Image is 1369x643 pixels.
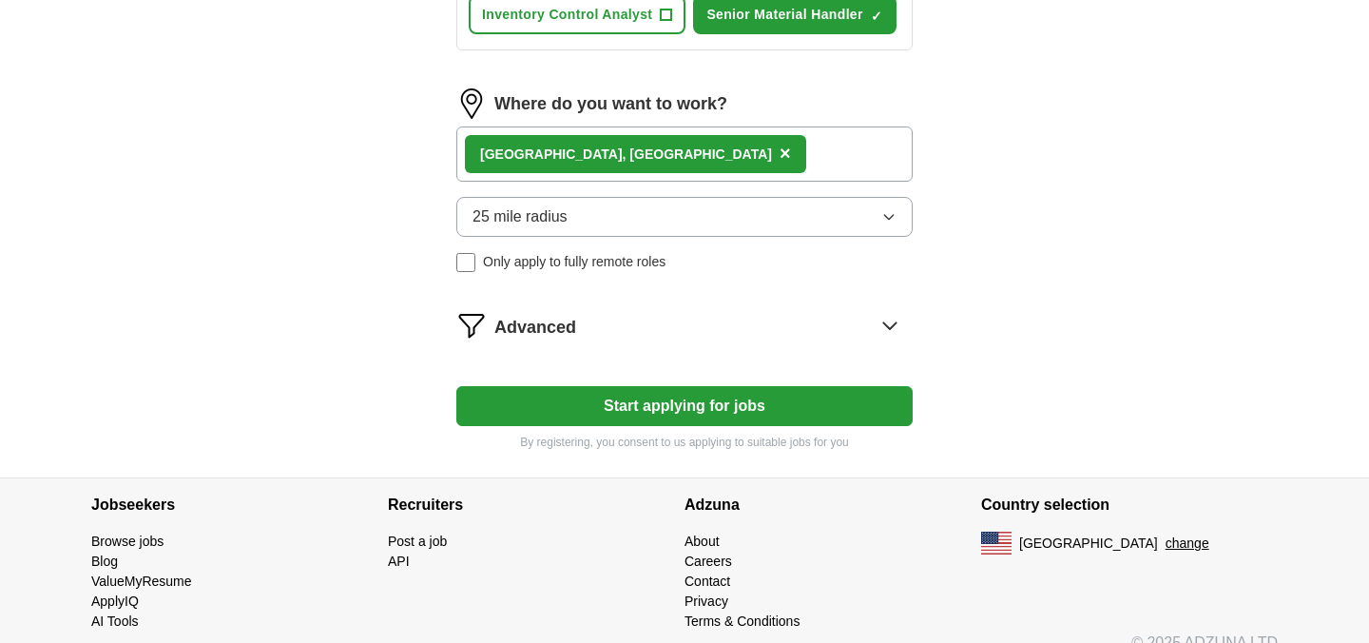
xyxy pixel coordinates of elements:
[494,315,576,341] span: Advanced
[456,88,487,119] img: location.png
[483,252,665,272] span: Only apply to fully remote roles
[482,5,652,25] span: Inventory Control Analyst
[780,143,791,164] span: ×
[472,205,568,228] span: 25 mile radius
[706,5,862,25] span: Senior Material Handler
[684,554,732,569] a: Careers
[1166,534,1209,554] button: change
[388,534,447,549] a: Post a job
[456,386,913,426] button: Start applying for jobs
[1019,534,1158,554] span: [GEOGRAPHIC_DATA]
[456,434,913,451] p: By registering, you consent to us applying to suitable jobs for you
[91,594,139,609] a: ApplyIQ
[684,594,728,609] a: Privacy
[780,140,791,168] button: ×
[480,146,623,162] strong: [GEOGRAPHIC_DATA]
[456,310,487,341] img: filter
[456,253,475,272] input: Only apply to fully remote roles
[91,534,164,549] a: Browse jobs
[388,554,410,569] a: API
[91,614,139,629] a: AI Tools
[871,9,882,24] span: ✓
[91,554,118,569] a: Blog
[684,534,720,549] a: About
[981,478,1278,532] h4: Country selection
[91,574,192,589] a: ValueMyResume
[684,614,800,629] a: Terms & Conditions
[494,91,727,117] label: Where do you want to work?
[456,197,913,237] button: 25 mile radius
[684,574,730,589] a: Contact
[480,145,772,165] div: , [GEOGRAPHIC_DATA]
[981,532,1012,555] img: US flag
